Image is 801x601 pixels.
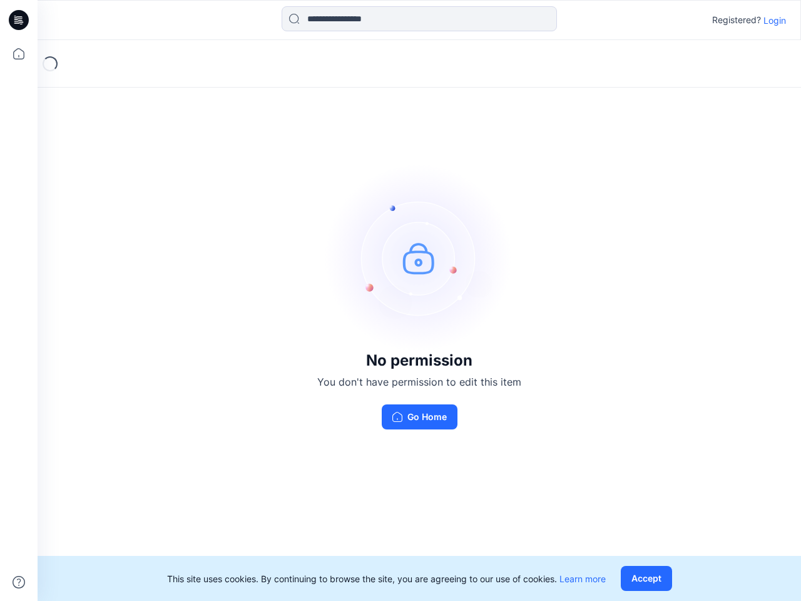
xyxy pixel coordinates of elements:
[559,573,606,584] a: Learn more
[621,566,672,591] button: Accept
[325,164,513,352] img: no-perm.svg
[167,572,606,585] p: This site uses cookies. By continuing to browse the site, you are agreeing to our use of cookies.
[317,374,521,389] p: You don't have permission to edit this item
[382,404,457,429] button: Go Home
[317,352,521,369] h3: No permission
[712,13,761,28] p: Registered?
[763,14,786,27] p: Login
